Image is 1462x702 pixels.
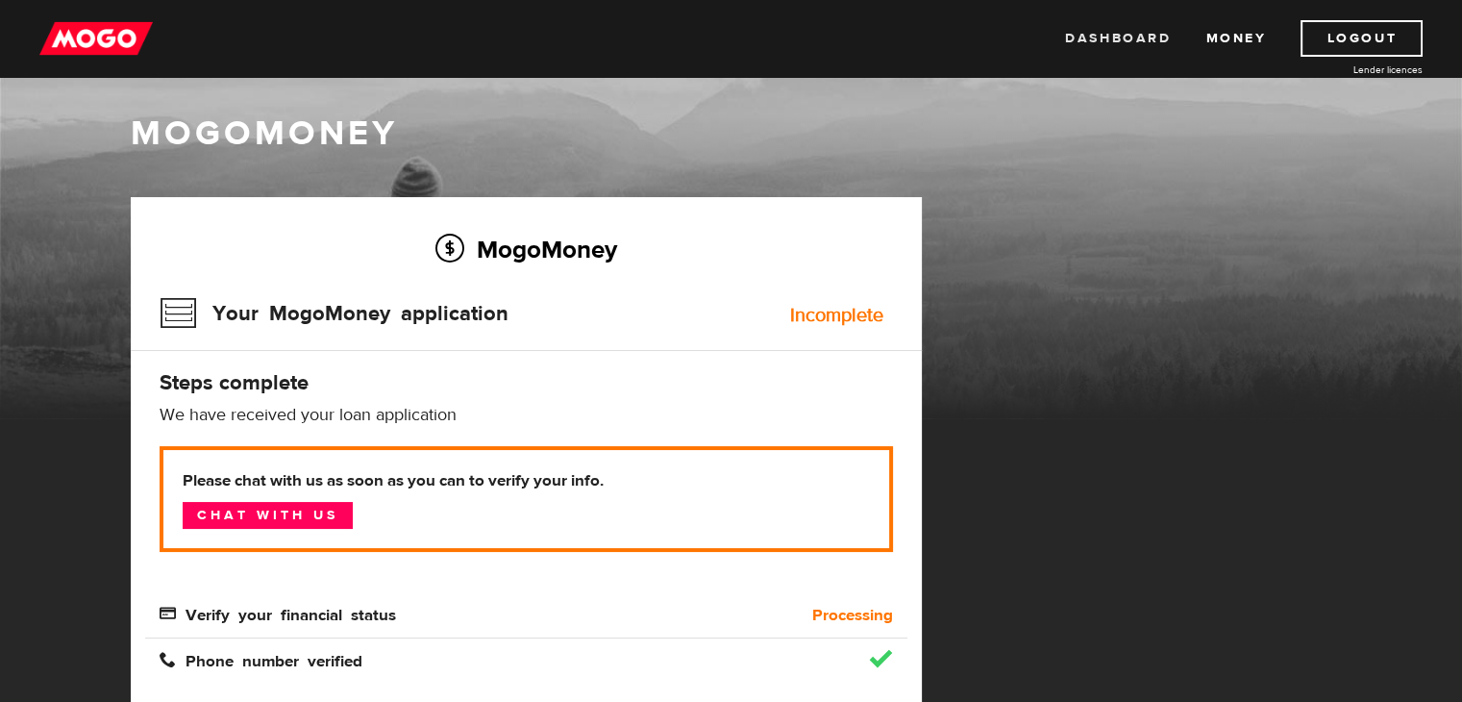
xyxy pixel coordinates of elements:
span: Verify your financial status [160,605,396,621]
a: Chat with us [183,502,353,529]
b: Processing [812,604,893,627]
span: Phone number verified [160,651,362,667]
img: mogo_logo-11ee424be714fa7cbb0f0f49df9e16ec.png [39,20,153,57]
a: Logout [1301,20,1423,57]
h4: Steps complete [160,369,893,396]
h2: MogoMoney [160,229,893,269]
b: Please chat with us as soon as you can to verify your info. [183,469,870,492]
iframe: LiveChat chat widget [1078,255,1462,702]
h3: Your MogoMoney application [160,288,508,338]
div: Incomplete [790,306,883,325]
h1: MogoMoney [131,113,1332,154]
a: Dashboard [1065,20,1171,57]
a: Money [1205,20,1266,57]
p: We have received your loan application [160,404,893,427]
a: Lender licences [1278,63,1423,77]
